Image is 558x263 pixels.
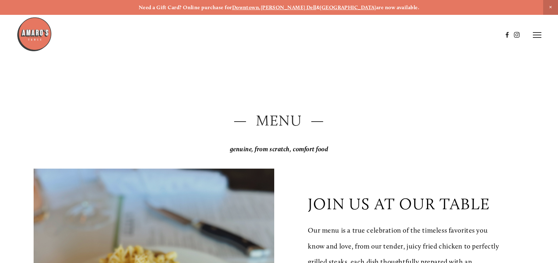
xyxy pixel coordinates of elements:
[261,4,316,11] a: [PERSON_NAME] Dell
[139,4,232,11] strong: Need a Gift Card? Online purchase for
[259,4,260,11] strong: ,
[17,17,52,52] img: Amaro's Table
[320,4,376,11] a: [GEOGRAPHIC_DATA]
[34,110,525,131] h2: — Menu —
[376,4,419,11] strong: are now available.
[316,4,320,11] strong: &
[308,194,490,213] p: join us at our table
[230,145,328,153] em: genuine, from scratch, comfort food
[232,4,259,11] a: Downtown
